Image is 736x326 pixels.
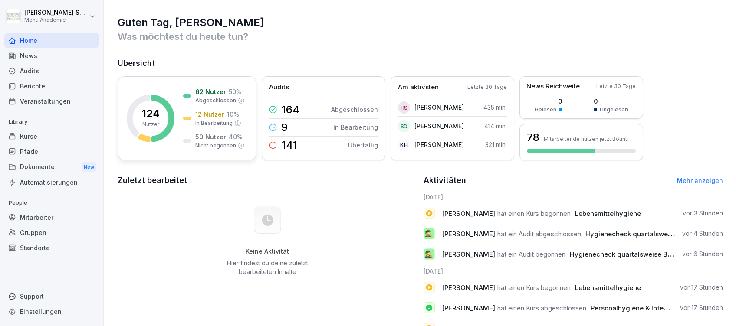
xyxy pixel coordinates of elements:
[683,209,723,218] p: vor 3 Stunden
[497,250,565,258] span: hat ein Audit begonnen
[4,63,99,78] a: Audits
[467,83,507,91] p: Letzte 30 Tage
[4,78,99,94] a: Berichte
[195,97,236,104] p: Abgeschlossen
[281,104,299,115] p: 164
[485,140,507,149] p: 321 min.
[4,144,99,159] a: Pfade
[424,174,466,186] h2: Aktivitäten
[497,209,571,218] span: hat einen Kurs begonnen
[142,108,160,119] p: 124
[269,82,289,92] p: Audits
[484,121,507,130] p: 414 min.
[535,97,562,106] p: 0
[414,140,464,149] p: [PERSON_NAME]
[4,94,99,109] a: Veranstaltungen
[4,240,99,255] a: Standorte
[195,87,226,96] p: 62 Nutzer
[229,132,243,141] p: 40 %
[398,139,410,151] div: KH
[4,33,99,48] a: Home
[4,159,99,175] a: DokumenteNew
[442,250,495,258] span: [PERSON_NAME]
[680,283,723,292] p: vor 17 Stunden
[4,289,99,304] div: Support
[425,228,433,240] p: 🕵️
[442,230,495,238] span: [PERSON_NAME]
[118,174,417,186] h2: Zuletzt bearbeitet
[596,82,636,90] p: Letzte 30 Tage
[526,81,580,91] p: News Reichweite
[331,105,378,114] p: Abgeschlossen
[82,162,96,172] div: New
[442,284,495,292] span: [PERSON_NAME]
[4,304,99,319] a: Einstellungen
[24,9,88,16] p: [PERSON_NAME] Schülzke
[442,304,495,312] span: [PERSON_NAME]
[4,225,99,240] a: Gruppen
[544,136,628,142] p: Mitarbeitende nutzen jetzt Bounti
[682,250,723,258] p: vor 6 Stunden
[227,110,239,119] p: 10 %
[398,82,439,92] p: Am aktivsten
[398,120,410,132] div: SD
[424,192,723,202] h6: [DATE]
[4,115,99,129] p: Library
[195,119,233,127] p: In Bearbeitung
[594,97,628,106] p: 0
[414,121,464,130] p: [PERSON_NAME]
[424,267,723,276] h6: [DATE]
[677,177,723,184] a: Mehr anzeigen
[281,122,288,133] p: 9
[4,175,99,190] a: Automatisierungen
[497,230,581,238] span: hat ein Audit abgeschlossen
[223,259,311,276] p: Hier findest du deine zuletzt bearbeiteten Inhalte
[4,196,99,210] p: People
[535,106,556,114] p: Gelesen
[281,140,297,150] p: 141
[682,229,723,238] p: vor 4 Stunden
[118,57,723,69] h2: Übersicht
[600,106,628,114] p: Ungelesen
[4,129,99,144] a: Kurse
[483,103,507,112] p: 435 min.
[142,121,159,128] p: Nutzer
[195,132,226,141] p: 50 Nutzer
[575,284,641,292] span: Lebensmittelhygiene
[4,48,99,63] a: News
[333,123,378,132] p: In Bearbeitung
[195,142,236,150] p: Nicht begonnen
[118,29,723,43] p: Was möchtest du heute tun?
[591,304,703,312] span: Personalhygiene & Infektionsschutz
[398,101,410,114] div: HS
[24,17,88,23] p: Menü Akademie
[4,210,99,225] a: Mitarbeiter
[223,248,311,255] h5: Keine Aktivität
[425,248,433,260] p: 🕵️
[4,159,99,175] div: Dokumente
[497,284,571,292] span: hat einen Kurs begonnen
[527,130,539,145] h3: 78
[680,303,723,312] p: vor 17 Stunden
[348,140,378,150] p: Überfällig
[229,87,242,96] p: 50 %
[414,103,464,112] p: [PERSON_NAME]
[497,304,586,312] span: hat einen Kurs abgeschlossen
[442,209,495,218] span: [PERSON_NAME]
[118,16,723,29] h1: Guten Tag, [PERSON_NAME]
[195,110,224,119] p: 12 Nutzer
[575,209,641,218] span: Lebensmittelhygiene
